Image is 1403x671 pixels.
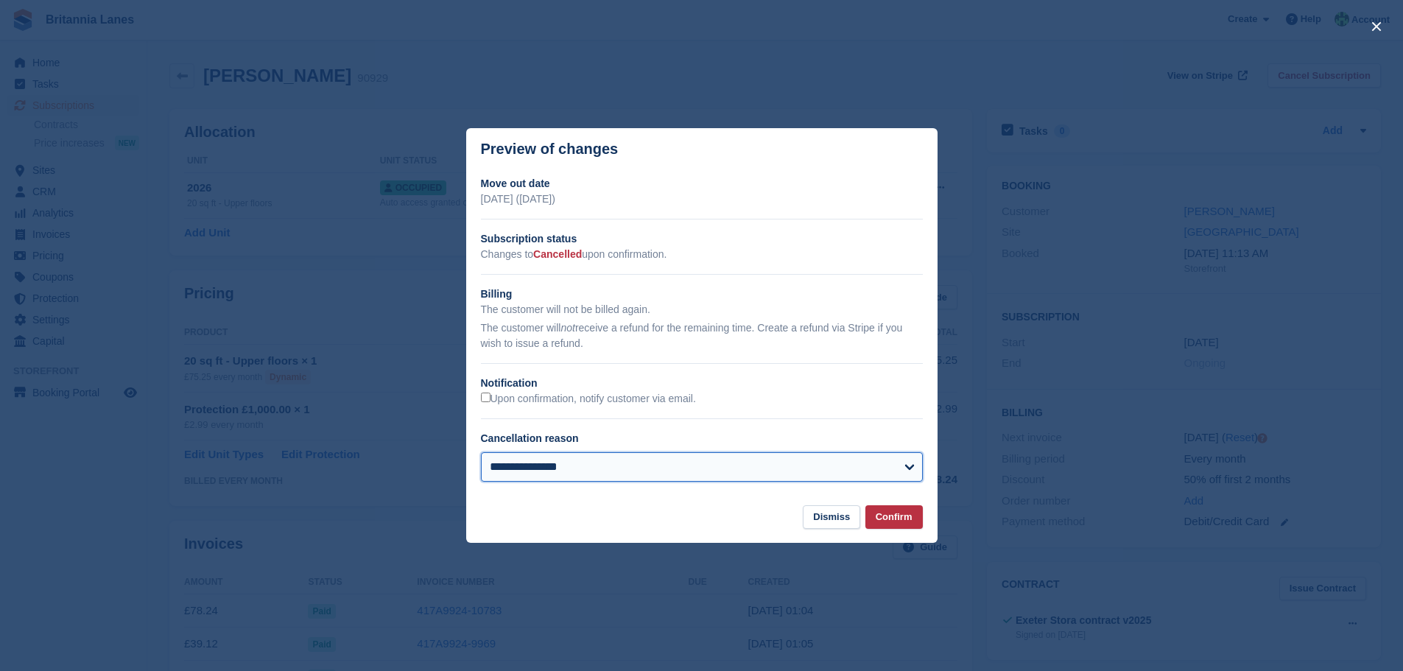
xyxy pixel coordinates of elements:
label: Upon confirmation, notify customer via email. [481,393,696,406]
input: Upon confirmation, notify customer via email. [481,393,490,402]
p: Preview of changes [481,141,619,158]
label: Cancellation reason [481,432,579,444]
button: Dismiss [803,505,860,530]
h2: Notification [481,376,923,391]
h2: Subscription status [481,231,923,247]
p: Changes to upon confirmation. [481,247,923,262]
button: Confirm [865,505,923,530]
button: close [1365,15,1388,38]
p: The customer will not be billed again. [481,302,923,317]
p: [DATE] ([DATE]) [481,192,923,207]
p: The customer will receive a refund for the remaining time. Create a refund via Stripe if you wish... [481,320,923,351]
em: not [560,322,574,334]
h2: Move out date [481,176,923,192]
h2: Billing [481,287,923,302]
span: Cancelled [533,248,582,260]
